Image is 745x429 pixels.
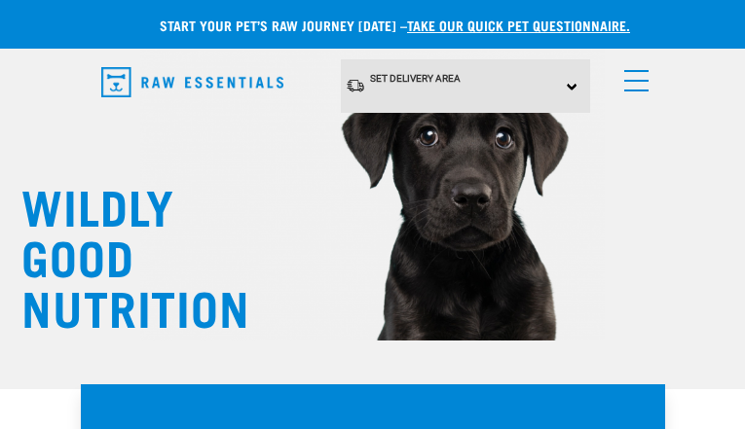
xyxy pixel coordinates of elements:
[615,58,650,93] a: menu
[21,179,216,331] h1: WILDLY GOOD NUTRITION
[407,21,630,28] a: take our quick pet questionnaire.
[370,73,461,84] span: Set Delivery Area
[346,78,365,93] img: van-moving.png
[101,67,283,97] img: Raw Essentials Logo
